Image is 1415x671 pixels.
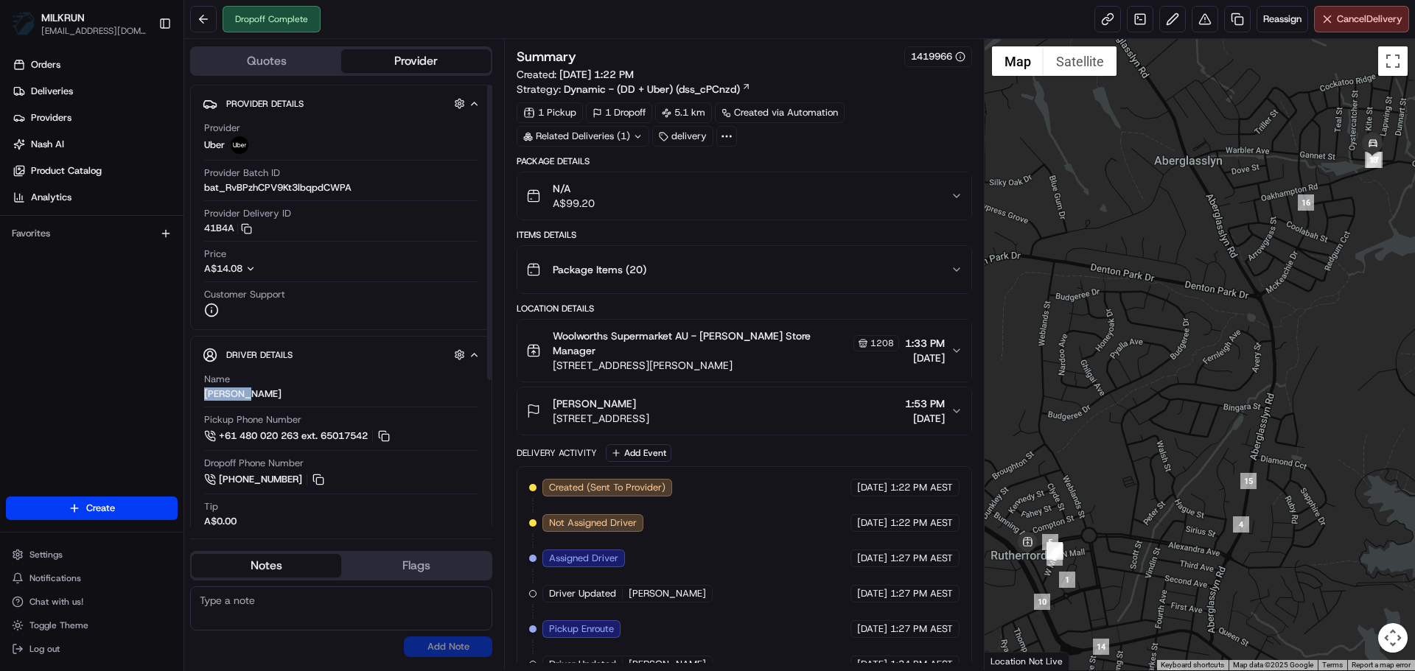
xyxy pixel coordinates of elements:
[29,549,63,561] span: Settings
[204,457,304,470] span: Dropoff Phone Number
[31,58,60,71] span: Orders
[6,639,178,659] button: Log out
[29,596,83,608] span: Chat with us!
[857,552,887,565] span: [DATE]
[553,329,850,358] span: Woolworths Supermarket AU - [PERSON_NAME] Store Manager
[517,172,971,219] button: N/AA$99.20
[6,53,184,77] a: Orders
[629,658,706,671] span: [PERSON_NAME]
[517,246,971,293] button: Package Items (20)
[204,471,326,488] a: [PHONE_NUMBER]
[1044,46,1117,76] button: Show satellite imagery
[890,516,953,530] span: 1:22 PM AEST
[517,50,576,63] h3: Summary
[870,337,894,349] span: 1208
[911,50,965,63] button: 1419966
[6,222,178,245] div: Favorites
[905,351,945,365] span: [DATE]
[6,159,184,183] a: Product Catalog
[204,181,352,194] span: bat_RvBPzhCPV9Kt3lbqpdCWPA
[857,587,887,600] span: [DATE]
[549,587,616,600] span: Driver Updated
[549,658,616,671] span: Driver Updated
[204,373,230,386] span: Name
[204,247,226,261] span: Price
[553,262,646,277] span: Package Items ( 20 )
[219,429,368,443] span: +61 480 020 263 ext. 65017542
[341,554,491,577] button: Flags
[890,481,953,494] span: 1:22 PM AEST
[6,568,178,589] button: Notifications
[1047,544,1063,560] div: 9
[204,387,282,401] div: [PERSON_NAME]
[204,222,252,235] button: 41B4A
[1047,549,1063,566] div: 2
[219,473,302,486] span: [PHONE_NUMBER]
[1366,152,1383,168] div: 17
[857,622,887,636] span: [DATE]
[517,303,971,315] div: Location Details
[553,411,649,426] span: [STREET_ADDRESS]
[1093,639,1109,655] div: 14
[31,138,64,151] span: Nash AI
[517,67,634,82] span: Created:
[553,358,898,373] span: [STREET_ADDRESS][PERSON_NAME]
[29,643,60,655] span: Log out
[564,82,751,96] a: Dynamic - (DD + Uber) (dss_cPCnzd)
[905,336,945,351] span: 1:33 PM
[517,387,971,435] button: [PERSON_NAME][STREET_ADDRESS]1:53 PM[DATE]
[629,587,706,600] span: [PERSON_NAME]
[1257,6,1308,32] button: Reassign
[1365,152,1381,168] div: 18
[586,102,652,123] div: 1 Dropoff
[857,481,887,494] span: [DATE]
[1047,544,1063,560] div: 3
[517,82,751,96] div: Strategy:
[204,515,237,528] div: A$0.00
[203,342,480,367] button: Driver Details
[6,544,178,565] button: Settings
[1322,661,1343,669] a: Terms (opens in new tab)
[31,111,71,124] span: Providers
[517,102,583,123] div: 1 Pickup
[6,496,178,520] button: Create
[192,554,341,577] button: Notes
[31,164,102,178] span: Product Catalog
[41,10,85,25] button: MILKRUN
[6,106,184,130] a: Providers
[553,396,636,411] span: [PERSON_NAME]
[1034,594,1050,610] div: 10
[41,25,147,37] button: [EMAIL_ADDRESS][DOMAIN_NAME]
[857,658,887,671] span: [DATE]
[715,102,845,123] a: Created via Automation
[606,444,671,462] button: Add Event
[204,413,301,426] span: Pickup Phone Number
[204,122,240,135] span: Provider
[1047,542,1063,558] div: 8
[992,46,1044,76] button: Show street map
[29,572,81,584] span: Notifications
[517,155,971,167] div: Package Details
[1337,13,1402,26] span: Cancel Delivery
[517,126,649,147] div: Related Deliveries (1)
[1298,194,1314,211] div: 16
[204,207,291,220] span: Provider Delivery ID
[204,428,392,444] a: +61 480 020 263 ext. 65017542
[988,651,1037,670] a: Open this area in Google Maps (opens a new window)
[29,619,88,631] span: Toggle Theme
[517,320,971,382] button: Woolworths Supermarket AU - [PERSON_NAME] Store Manager1208[STREET_ADDRESS][PERSON_NAME]1:33 PM[D...
[204,166,280,180] span: Provider Batch ID
[890,622,953,636] span: 1:27 PM AEST
[203,91,480,116] button: Provider Details
[564,82,740,96] span: Dynamic - (DD + Uber) (dss_cPCnzd)
[1240,473,1257,489] div: 15
[517,229,971,241] div: Items Details
[204,500,218,513] span: Tip
[1378,623,1408,653] button: Map camera controls
[6,591,178,612] button: Chat with us!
